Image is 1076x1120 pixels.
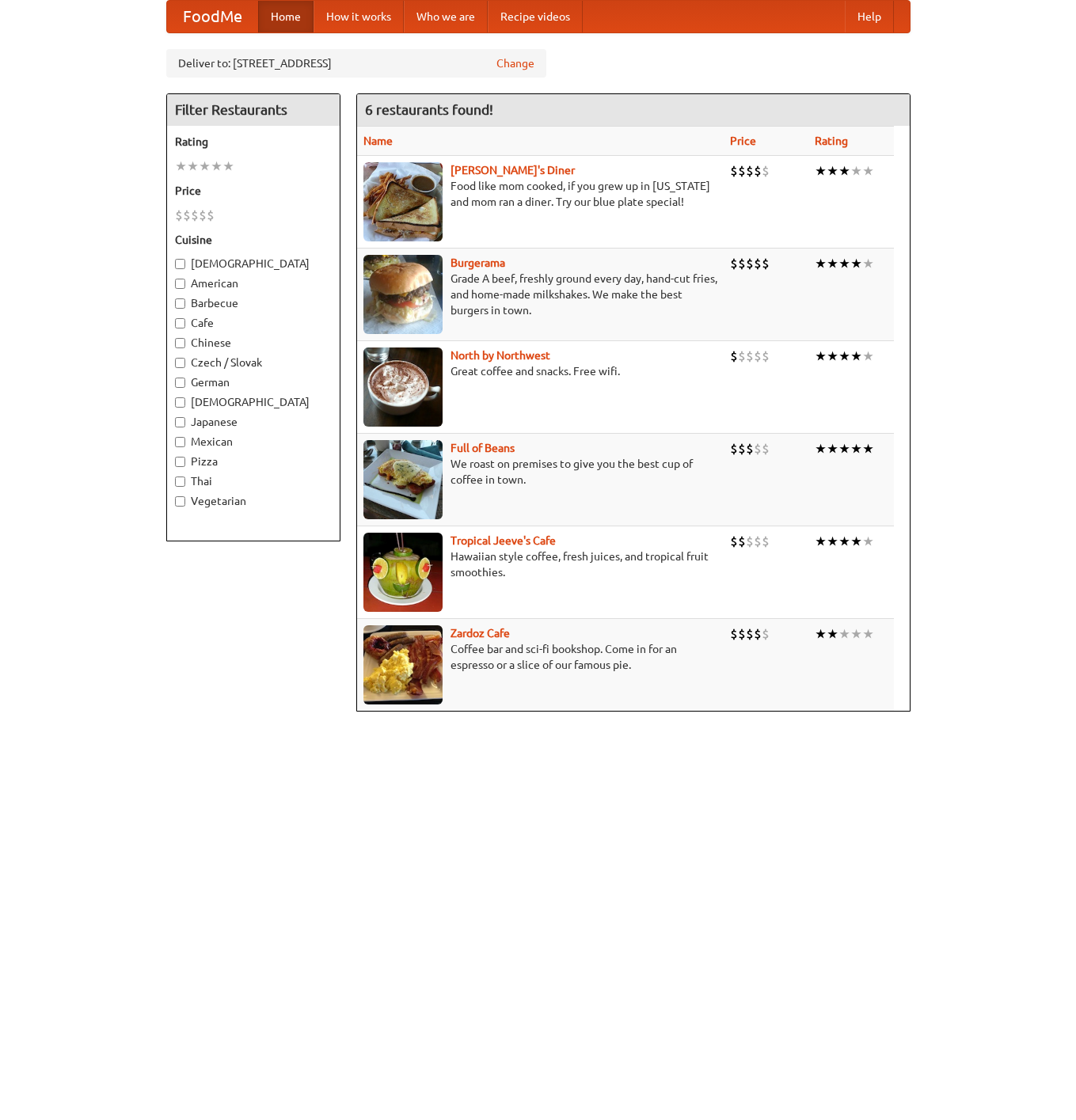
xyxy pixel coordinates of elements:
[175,394,332,410] label: [DEMOGRAPHIC_DATA]
[762,533,770,550] li: $
[838,347,850,365] li: ★
[738,533,746,550] li: $
[845,1,894,32] a: Help
[363,135,393,147] a: Name
[815,255,827,272] li: ★
[815,162,827,180] li: ★
[730,255,738,272] li: $
[175,496,185,507] input: Vegetarian
[175,397,185,408] input: [DEMOGRAPHIC_DATA]
[175,259,185,269] input: [DEMOGRAPHIC_DATA]
[496,55,534,71] a: Change
[175,295,332,311] label: Barbecue
[199,207,207,224] li: $
[363,271,717,318] p: Grade A beef, freshly ground every day, hand-cut fries, and home-made milkshakes. We make the bes...
[451,164,575,177] a: [PERSON_NAME]'s Diner
[730,347,738,365] li: $
[175,232,332,248] h5: Cuisine
[222,158,234,175] li: ★
[363,363,717,379] p: Great coffee and snacks. Free wifi.
[175,315,332,331] label: Cafe
[451,534,556,547] b: Tropical Jeeve's Cafe
[175,457,185,467] input: Pizza
[838,625,850,643] li: ★
[754,347,762,365] li: $
[762,625,770,643] li: $
[746,625,754,643] li: $
[451,627,510,640] b: Zardoz Cafe
[754,625,762,643] li: $
[754,162,762,180] li: $
[838,533,850,550] li: ★
[175,318,185,328] input: Cafe
[754,440,762,457] li: $
[363,625,443,704] img: zardoz.jpg
[850,440,862,457] li: ★
[363,178,717,210] p: Food like mom cooked, if you grew up in [US_STATE] and mom ran a diner. Try our blue plate special!
[730,162,738,180] li: $
[738,255,746,272] li: $
[175,493,332,509] label: Vegetarian
[363,255,443,334] img: burgerama.jpg
[363,347,443,427] img: north.jpg
[175,335,332,351] label: Chinese
[363,440,443,519] img: beans.jpg
[363,162,443,241] img: sallys.jpg
[827,347,838,365] li: ★
[862,533,874,550] li: ★
[175,256,332,271] label: [DEMOGRAPHIC_DATA]
[175,298,185,309] input: Barbecue
[207,207,215,224] li: $
[175,414,332,430] label: Japanese
[746,440,754,457] li: $
[191,207,199,224] li: $
[746,533,754,550] li: $
[363,549,717,580] p: Hawaiian style coffee, fresh juices, and tropical fruit smoothies.
[258,1,314,32] a: Home
[738,347,746,365] li: $
[738,162,746,180] li: $
[838,162,850,180] li: ★
[850,347,862,365] li: ★
[175,476,185,487] input: Thai
[738,440,746,457] li: $
[451,256,505,269] b: Burgerama
[175,358,185,368] input: Czech / Slovak
[166,49,546,78] div: Deliver to: [STREET_ADDRESS]
[838,440,850,457] li: ★
[862,162,874,180] li: ★
[730,440,738,457] li: $
[451,349,550,362] a: North by Northwest
[175,275,332,291] label: American
[754,255,762,272] li: $
[762,162,770,180] li: $
[175,158,187,175] li: ★
[175,454,332,469] label: Pizza
[167,1,258,32] a: FoodMe
[183,207,191,224] li: $
[488,1,583,32] a: Recipe videos
[850,255,862,272] li: ★
[175,473,332,489] label: Thai
[827,533,838,550] li: ★
[815,135,848,147] a: Rating
[175,437,185,447] input: Mexican
[314,1,404,32] a: How it works
[746,347,754,365] li: $
[175,338,185,348] input: Chinese
[363,641,717,673] p: Coffee bar and sci-fi bookshop. Come in for an espresso or a slice of our famous pie.
[363,533,443,612] img: jeeves.jpg
[451,442,515,454] b: Full of Beans
[175,279,185,289] input: American
[730,625,738,643] li: $
[211,158,222,175] li: ★
[827,255,838,272] li: ★
[862,255,874,272] li: ★
[175,355,332,370] label: Czech / Slovak
[815,625,827,643] li: ★
[815,440,827,457] li: ★
[827,440,838,457] li: ★
[827,162,838,180] li: ★
[187,158,199,175] li: ★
